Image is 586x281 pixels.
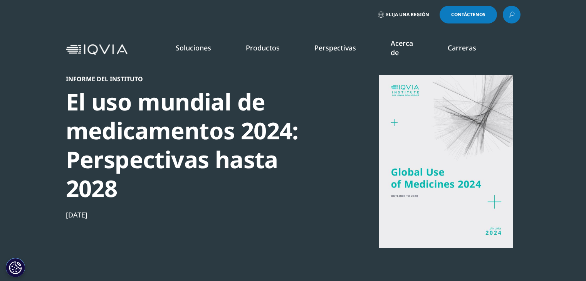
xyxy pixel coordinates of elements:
a: Acerca de [391,38,413,57]
a: Contáctenos [440,6,497,23]
img: IQVIA Healthcare Information Technology and Pharma Clinical Research Company [66,44,128,55]
font: [DATE] [66,210,87,219]
a: Carreras [448,43,476,52]
nav: Primario [131,27,521,72]
a: Soluciones [176,43,211,52]
font: Contáctenos [451,11,485,18]
font: Elija una región [386,11,429,18]
font: El uso mundial de medicamentos 2024: Perspectivas hasta 2028 [66,86,299,204]
button: Configuración de cookies [6,258,25,277]
font: Informe del Instituto [66,75,143,83]
a: Perspectivas [314,43,356,52]
a: Productos [246,43,280,52]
